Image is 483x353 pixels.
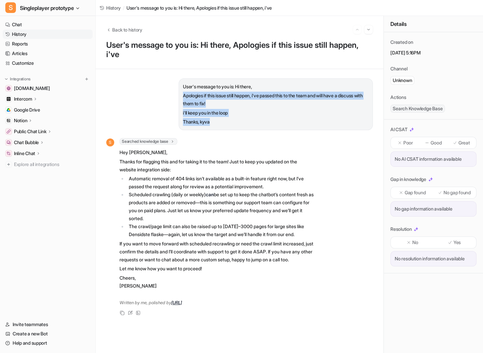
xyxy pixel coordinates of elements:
[3,160,93,169] a: Explore all integrations
[393,77,412,84] p: Unknown
[127,222,314,238] li: The crawl/page limit can also be raised up to [DATE]–3000 pages for large sites like Densidste fl...
[20,3,74,13] span: Singleplayer prototype
[183,83,368,91] p: User's message to you is: Hi there,
[384,16,483,32] div: Details
[14,139,39,146] p: Chat Bubble
[3,338,93,348] a: Help and support
[3,49,93,58] a: Articles
[106,4,121,11] span: History
[395,156,472,162] p: No AI CSAT information available
[3,76,33,82] button: Integrations
[120,299,314,306] div: Written by me, polished by
[3,84,93,93] a: www.carlab.dk[DOMAIN_NAME]
[403,139,413,146] p: Poor
[100,4,121,11] a: History
[395,206,472,212] p: No gap information available
[390,39,413,45] p: Created on
[7,86,11,90] img: www.carlab.dk
[395,255,472,262] p: No resolution information available
[458,139,470,146] p: Great
[120,240,314,264] p: If you want to move forward with scheduled recrawling or need the crawl limit increased, just con...
[5,2,16,13] span: S
[364,25,373,34] button: Go to next session
[206,192,214,197] strong: can
[3,58,93,68] a: Customize
[405,189,426,196] p: Gap found
[390,94,406,101] p: Actions
[3,320,93,329] a: Invite teammates
[3,20,93,29] a: Chat
[366,27,371,33] img: Next session
[7,108,11,112] img: Google Drive
[120,274,314,290] p: Cheers, [PERSON_NAME]
[3,39,93,48] a: Reports
[390,49,476,56] p: [DATE] 5:16PM
[431,139,442,146] p: Good
[353,25,362,34] button: Go to previous session
[7,151,11,155] img: Inline Chat
[3,329,93,338] a: Create a new Bot
[412,239,418,246] p: No
[171,300,182,305] a: [URL]
[183,118,368,126] p: Thanks, kyva
[390,65,407,72] p: Channel
[355,27,360,33] img: Previous session
[120,158,314,174] p: Thanks for flagging this and for taking it to the team! Just to keep you updated on the website i...
[7,97,11,101] img: Intercom
[3,105,93,115] a: Google DriveGoogle Drive
[123,4,124,11] span: /
[106,41,373,59] h1: User's message to you is: Hi there, Apologies if this issue still happen, i've
[120,138,177,145] span: Searched knowledge base
[112,26,142,33] span: Back to history
[120,265,314,273] p: Let me know how you want to proceed!
[4,77,9,81] img: expand menu
[390,126,407,133] p: AI CSAT
[7,119,11,123] img: Notion
[453,239,461,246] p: Yes
[443,189,471,196] p: No gap found
[14,150,35,157] p: Inline Chat
[5,161,12,168] img: explore all integrations
[14,117,27,124] p: Notion
[7,140,11,144] img: Chat Bubble
[14,128,46,135] p: Public Chat Link
[14,107,40,113] span: Google Drive
[14,96,32,102] p: Intercom
[10,76,31,82] p: Integrations
[390,226,412,232] p: Resolution
[3,30,93,39] a: History
[106,26,142,33] button: Back to history
[126,4,272,11] span: User's message to you is: Hi there, Apologies if this issue still happen, i've
[183,109,368,117] p: i'll keep you in the loop
[7,130,11,133] img: Public Chat Link
[120,148,314,156] p: Hey [PERSON_NAME],
[390,105,445,113] span: Search Knowledge Base
[14,85,50,92] span: [DOMAIN_NAME]
[127,175,314,191] li: Automatic removal of 404 links isn’t available as a built-in feature right now, but I’ve passed t...
[84,77,89,81] img: menu_add.svg
[127,191,314,222] li: Scheduled crawling (daily or weekly) be set up to keep the chatbot’s content fresh as products ar...
[183,92,368,108] p: Apologies if this issue still happen, i've passed this to the team and will have a discuss with t...
[14,159,90,170] span: Explore all integrations
[106,138,114,146] span: S
[390,176,426,183] p: Gap in knowledge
